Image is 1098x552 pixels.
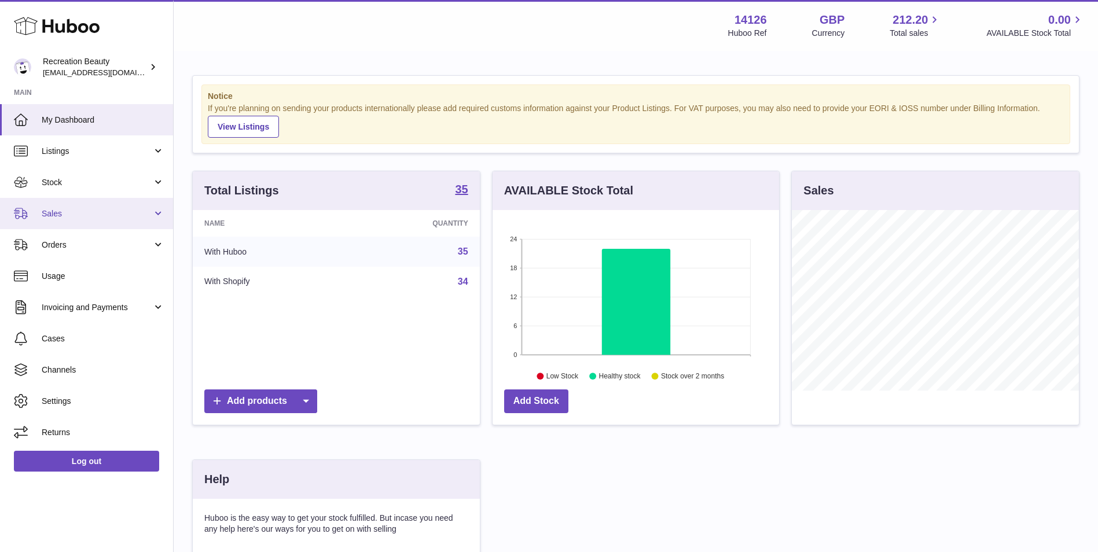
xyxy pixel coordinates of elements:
[1048,12,1071,28] span: 0.00
[208,116,279,138] a: View Listings
[661,372,724,380] text: Stock over 2 months
[204,513,468,535] p: Huboo is the easy way to get your stock fulfilled. But incase you need any help here's our ways f...
[803,183,833,198] h3: Sales
[546,372,579,380] text: Low Stock
[204,389,317,413] a: Add products
[728,28,767,39] div: Huboo Ref
[510,264,517,271] text: 18
[598,372,641,380] text: Healthy stock
[458,246,468,256] a: 35
[455,183,468,195] strong: 35
[43,68,170,77] span: [EMAIL_ADDRESS][DOMAIN_NAME]
[208,91,1064,102] strong: Notice
[820,12,844,28] strong: GBP
[42,333,164,344] span: Cases
[455,183,468,197] a: 35
[42,365,164,376] span: Channels
[986,12,1084,39] a: 0.00 AVAILABLE Stock Total
[890,12,941,39] a: 212.20 Total sales
[42,240,152,251] span: Orders
[193,267,347,297] td: With Shopify
[513,322,517,329] text: 6
[193,210,347,237] th: Name
[893,12,928,28] span: 212.20
[510,235,517,242] text: 24
[42,115,164,126] span: My Dashboard
[513,351,517,358] text: 0
[890,28,941,39] span: Total sales
[204,183,279,198] h3: Total Listings
[42,302,152,313] span: Invoicing and Payments
[504,389,568,413] a: Add Stock
[812,28,845,39] div: Currency
[43,56,147,78] div: Recreation Beauty
[42,427,164,438] span: Returns
[504,183,633,198] h3: AVAILABLE Stock Total
[735,12,767,28] strong: 14126
[193,237,347,267] td: With Huboo
[14,451,159,472] a: Log out
[986,28,1084,39] span: AVAILABLE Stock Total
[42,177,152,188] span: Stock
[208,103,1064,138] div: If you're planning on sending your products internationally please add required customs informati...
[510,293,517,300] text: 12
[204,472,229,487] h3: Help
[458,277,468,286] a: 34
[42,208,152,219] span: Sales
[42,396,164,407] span: Settings
[42,146,152,157] span: Listings
[42,271,164,282] span: Usage
[14,58,31,76] img: customercare@recreationbeauty.com
[347,210,479,237] th: Quantity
